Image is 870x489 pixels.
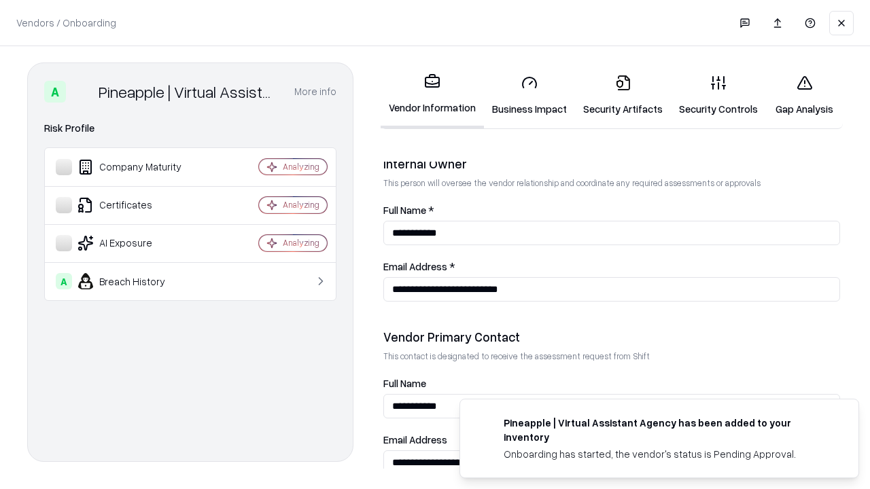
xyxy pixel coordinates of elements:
p: This contact is designated to receive the assessment request from Shift [383,350,840,362]
div: A [56,273,72,289]
div: AI Exposure [56,235,218,251]
div: Company Maturity [56,159,218,175]
img: Pineapple | Virtual Assistant Agency [71,81,93,103]
div: Breach History [56,273,218,289]
div: Analyzing [283,161,319,173]
a: Vendor Information [381,62,484,128]
div: Analyzing [283,199,319,211]
label: Email Address * [383,261,840,272]
div: Pineapple | Virtual Assistant Agency [99,81,278,103]
a: Business Impact [484,64,575,127]
a: Gap Analysis [766,64,843,127]
div: Onboarding has started, the vendor's status is Pending Approval. [504,447,826,461]
div: Risk Profile [44,120,336,137]
label: Email Address [383,435,840,445]
p: Vendors / Onboarding [16,16,116,30]
label: Full Name [383,378,840,388]
div: Analyzing [283,237,319,249]
img: trypineapple.com [476,416,493,432]
a: Security Artifacts [575,64,671,127]
p: This person will oversee the vendor relationship and coordinate any required assessments or appro... [383,177,840,189]
button: More info [294,79,336,104]
label: Full Name * [383,205,840,215]
a: Security Controls [671,64,766,127]
div: Pineapple | Virtual Assistant Agency has been added to your inventory [504,416,826,444]
div: Certificates [56,197,218,213]
div: Internal Owner [383,156,840,172]
div: Vendor Primary Contact [383,329,840,345]
div: A [44,81,66,103]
